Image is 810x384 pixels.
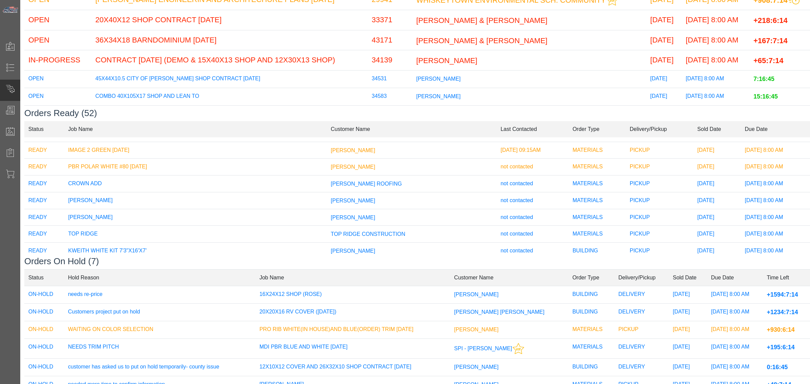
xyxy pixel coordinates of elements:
td: ON-HOLD [24,321,64,339]
td: [DATE] [669,359,707,376]
td: Hold Reason [64,270,255,286]
td: [PERSON_NAME] [64,209,327,226]
td: KWEITH WHITE KIT 7'3"X16'X7' [64,243,327,259]
td: OPEN [24,71,91,88]
span: [PERSON_NAME] [454,327,499,332]
span: [PERSON_NAME] [331,248,375,254]
span: [PERSON_NAME] [331,164,375,170]
span: [PERSON_NAME] [331,214,375,220]
td: Last Contacted [496,121,568,137]
td: OPEN [24,106,91,123]
td: TOP RIDGE [64,226,327,243]
td: MATERIALS [568,175,625,192]
td: [DATE] 8:00 AM [707,339,763,359]
h3: Orders On Hold (7) [24,256,810,267]
td: 20X40X12 SHOP CONTRACT [DATE] [91,10,368,30]
td: [DATE] [693,209,741,226]
td: [PERSON_NAME] [64,192,327,209]
td: READY [24,226,64,243]
td: 43171 [368,30,412,50]
td: [DATE] 8:00 AM [741,226,810,243]
td: 45X44X10.5 CITY OF [PERSON_NAME] SHOP CONTRACT [DATE] [91,71,368,88]
td: [DATE] 8:00 AM [682,30,750,50]
td: not contacted [496,209,568,226]
td: 12X10X12 COVER AND 26X32X10 SHOP CONTRACT [DATE] [255,359,450,376]
td: READY [24,209,64,226]
td: IMAGE 2 GREEN [DATE] [64,142,327,159]
td: not contacted [496,192,568,209]
span: SPI - [PERSON_NAME] [454,346,512,351]
img: This customer should be prioritized [513,343,524,354]
td: READY [24,192,64,209]
span: +195:6:14 [767,344,795,351]
span: +167:7:14 [754,36,788,45]
td: Order Type [568,121,625,137]
span: [PERSON_NAME] [416,93,461,99]
td: [DATE] [646,106,682,123]
td: [DATE] [693,226,741,243]
td: [DATE] [646,30,682,50]
td: PBR POLAR WHITE #80 [DATE] [64,159,327,175]
td: Job Name [64,121,327,137]
td: Sold Date [669,270,707,286]
td: [DATE] 8:00 AM [741,159,810,175]
td: [DATE] [693,159,741,175]
td: [DATE] 8:00 AM [682,50,750,71]
td: Customer Name [450,270,568,286]
td: 36X34X18 BARNDOMINIUM [DATE] [91,30,368,50]
td: IN-PROGRESS [24,50,91,71]
td: MATERIALS [568,142,625,159]
td: [DATE] [693,175,741,192]
td: Customers project put on hold [64,304,255,321]
td: [DATE] [646,71,682,88]
td: READY [24,142,64,159]
td: ON-HOLD [24,304,64,321]
span: 7:16:45 [754,76,775,82]
td: DELIVERY [614,286,669,304]
td: 34139 [368,50,412,71]
td: PICKUP [614,321,669,339]
td: ON-HOLD [24,339,64,359]
span: [PERSON_NAME] [454,364,499,370]
td: 33371 [368,10,412,30]
td: MATERIALS [568,226,625,243]
td: CONTRACT [DATE] (DEMO & 15X40X13 SHOP AND 12X30X13 SHOP) [91,50,368,71]
td: PRO RIB WHITE(IN HOUSE)AND BLUE(ORDER) TRIM [DATE] [255,321,450,339]
span: [PERSON_NAME] [454,292,499,297]
td: [DATE] 8:00 AM [682,71,750,88]
td: Time Left [763,270,810,286]
td: PICKUP [626,142,693,159]
span: [PERSON_NAME] [PERSON_NAME] [454,309,545,315]
td: MATERIALS [568,192,625,209]
span: TOP RIDGE CONSTRUCTION [331,231,405,237]
td: ON-HOLD [24,286,64,304]
td: PICKUP [626,192,693,209]
td: DELIVERY [614,359,669,376]
td: [DATE] [693,142,741,159]
td: [DATE] [669,286,707,304]
span: [PERSON_NAME] [416,76,461,82]
td: COMBO 40X105X17 SHOP AND LEAN TO [91,88,368,106]
td: 34531 [368,71,412,88]
td: Status [24,270,64,286]
span: +218:6:14 [754,16,788,25]
span: [PERSON_NAME] [416,56,477,65]
span: [PERSON_NAME] [331,198,375,203]
td: customer has asked us to put on hold temporarily- county issue [64,359,255,376]
td: 34583 [368,88,412,106]
td: not contacted [496,226,568,243]
td: Delivery/Pickup [614,270,669,286]
td: PICKUP [626,209,693,226]
td: Delivery/Pickup [626,121,693,137]
td: [DATE] [646,50,682,71]
td: NEEDS TRIM PITCH [64,339,255,359]
td: BUILDING [568,243,625,259]
span: [PERSON_NAME] & [PERSON_NAME] [416,36,547,45]
td: MATERIALS [568,209,625,226]
td: [DATE] [669,304,707,321]
td: BUILDING [568,304,614,321]
td: PICKUP [626,226,693,243]
td: 16X24X12 SHOP (ROSE) [255,286,450,304]
span: +65:7:14 [754,56,784,65]
td: [DATE] 8:00 AM [741,175,810,192]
